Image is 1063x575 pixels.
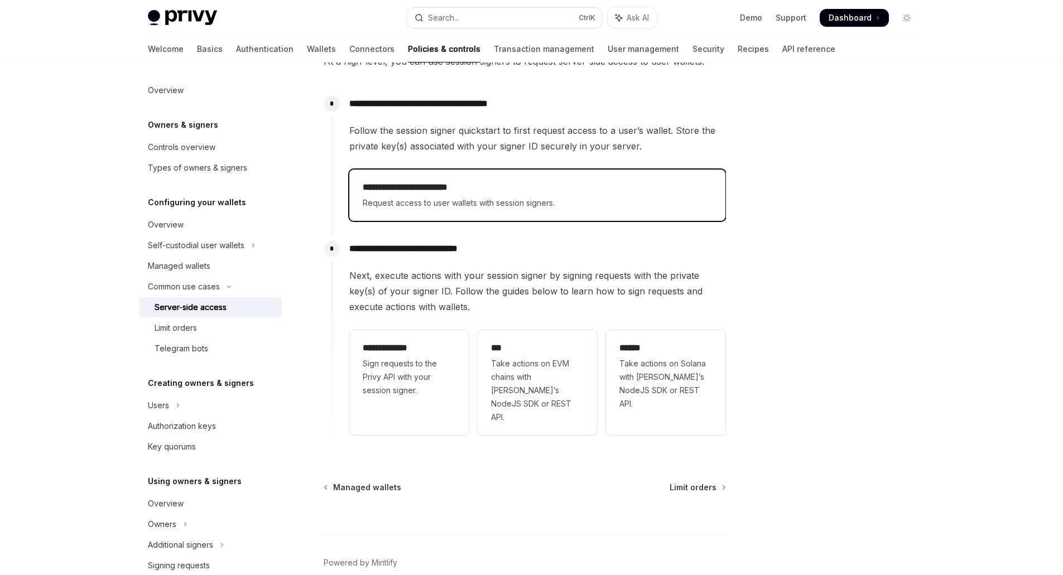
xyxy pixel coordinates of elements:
[478,330,597,435] a: ***Take actions on EVM chains with [PERSON_NAME]’s NodeJS SDK or REST API.
[670,482,725,493] a: Limit orders
[148,376,254,390] h5: Creating owners & signers
[139,494,282,514] a: Overview
[776,12,806,23] a: Support
[494,36,594,62] a: Transaction management
[670,482,716,493] span: Limit orders
[148,440,196,453] div: Key quorums
[148,399,169,412] div: Users
[579,13,595,22] span: Ctrl K
[148,218,184,231] div: Overview
[148,419,216,433] div: Authorization keys
[139,395,282,415] button: Toggle Users section
[139,297,282,317] a: Server-side access
[139,158,282,178] a: Types of owners & signers
[491,357,584,424] span: Take actions on EVM chains with [PERSON_NAME]’s NodeJS SDK or REST API.
[333,482,401,493] span: Managed wallets
[363,196,712,210] span: Request access to user wallets with session signers.
[829,12,872,23] span: Dashboard
[139,339,282,359] a: Telegram bots
[139,277,282,297] button: Toggle Common use cases section
[139,215,282,235] a: Overview
[148,239,244,252] div: Self-custodial user wallets
[898,9,916,27] button: Toggle dark mode
[139,437,282,457] a: Key quorums
[740,12,762,23] a: Demo
[148,36,184,62] a: Welcome
[349,268,725,315] span: Next, execute actions with your session signer by signing requests with the private key(s) of you...
[608,36,679,62] a: User management
[820,9,889,27] a: Dashboard
[139,416,282,436] a: Authorization keys
[428,11,459,25] div: Search...
[408,36,480,62] a: Policies & controls
[148,475,242,488] h5: Using owners & signers
[627,12,649,23] span: Ask AI
[148,141,215,154] div: Controls overview
[325,482,401,493] a: Managed wallets
[307,36,336,62] a: Wallets
[148,518,176,531] div: Owners
[148,84,184,97] div: Overview
[148,161,247,175] div: Types of owners & signers
[155,301,227,314] div: Server-side access
[197,36,223,62] a: Basics
[363,357,455,397] span: Sign requests to the Privy API with your session signer.
[619,357,712,410] span: Take actions on Solana with [PERSON_NAME]’s NodeJS SDK or REST API.
[148,280,220,293] div: Common use cases
[139,514,282,534] button: Toggle Owners section
[139,535,282,555] button: Toggle Additional signers section
[155,342,208,355] div: Telegram bots
[324,557,397,568] a: Powered by Mintlify
[738,36,769,62] a: Recipes
[139,235,282,255] button: Toggle Self-custodial user wallets section
[407,8,602,28] button: Open search
[148,196,246,209] h5: Configuring your wallets
[139,256,282,276] a: Managed wallets
[155,321,197,335] div: Limit orders
[692,36,724,62] a: Security
[148,259,210,273] div: Managed wallets
[148,10,217,26] img: light logo
[606,330,725,435] a: **** *Take actions on Solana with [PERSON_NAME]’s NodeJS SDK or REST API.
[148,538,213,552] div: Additional signers
[349,123,725,154] span: Follow the session signer quickstart to first request access to a user’s wallet. Store the privat...
[148,497,184,510] div: Overview
[608,8,657,28] button: Toggle assistant panel
[139,80,282,100] a: Overview
[148,559,210,572] div: Signing requests
[139,137,282,157] a: Controls overview
[148,118,218,132] h5: Owners & signers
[349,36,395,62] a: Connectors
[139,318,282,338] a: Limit orders
[782,36,835,62] a: API reference
[349,330,469,435] a: **** **** ***Sign requests to the Privy API with your session signer.
[236,36,294,62] a: Authentication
